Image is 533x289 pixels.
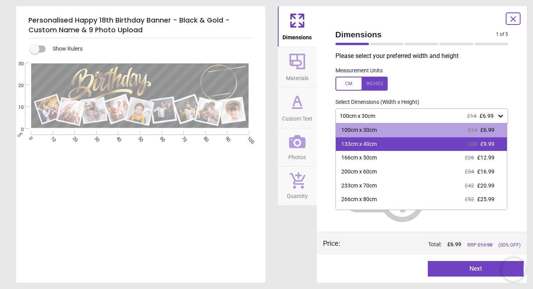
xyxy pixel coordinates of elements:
span: RRP [467,242,492,249]
span: £52 [465,196,474,202]
span: £26 [465,154,474,161]
span: £12.99 [477,154,494,161]
iframe: Brevo live chat [502,258,525,281]
div: 100cm x 30cm [341,126,377,134]
span: £ 13.98 [478,242,492,248]
label: Select Dimensions (Width x Height) [329,98,419,106]
span: 1 of 5 [496,31,508,38]
span: £20 [468,141,477,147]
span: £6.99 [480,113,494,119]
span: 30 [9,61,24,67]
span: 10 [9,104,24,111]
span: Photos [288,150,306,161]
button: Photos [278,128,317,166]
span: £ [447,241,461,249]
span: £20.99 [477,182,494,189]
div: 100cm x 30cm [339,113,497,119]
span: Custom Text [282,111,312,123]
span: £14 [467,113,477,119]
h5: Personalised Happy 18th Birthday Banner - Black & Gold - Custom Name & 9 Photo Upload [28,12,253,38]
span: £6.99 [480,127,494,133]
div: 233cm x 70cm [341,182,377,190]
button: Dimensions [278,6,317,47]
p: Please select your preferred width and height [335,52,515,60]
span: 20 [9,82,24,89]
button: Quantity [278,166,317,205]
div: 133cm x 40cm [341,140,377,148]
span: £25.99 [477,196,494,202]
span: Dimensions [282,30,312,42]
label: Measurement Units [335,67,383,75]
span: (50% OFF) [498,242,521,249]
span: £16.99 [477,168,494,175]
span: £34 [465,168,474,175]
span: Quantity [287,189,308,200]
div: 166cm x 50cm [341,154,377,162]
div: 200cm x 60cm [341,168,377,176]
span: Materials [286,71,309,82]
button: Materials [278,47,317,88]
div: Show Rulers [35,44,265,54]
span: £42 [465,182,474,189]
button: Custom Text [278,88,317,128]
button: Next [428,261,524,277]
span: £9.99 [480,141,494,147]
div: 266cm x 80cm [341,196,377,203]
span: Dimensions [335,29,496,40]
span: 0 [9,126,24,133]
div: Total: [352,241,521,249]
span: £14 [468,127,477,133]
div: Price : [323,238,340,248]
span: 6.99 [450,241,461,247]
